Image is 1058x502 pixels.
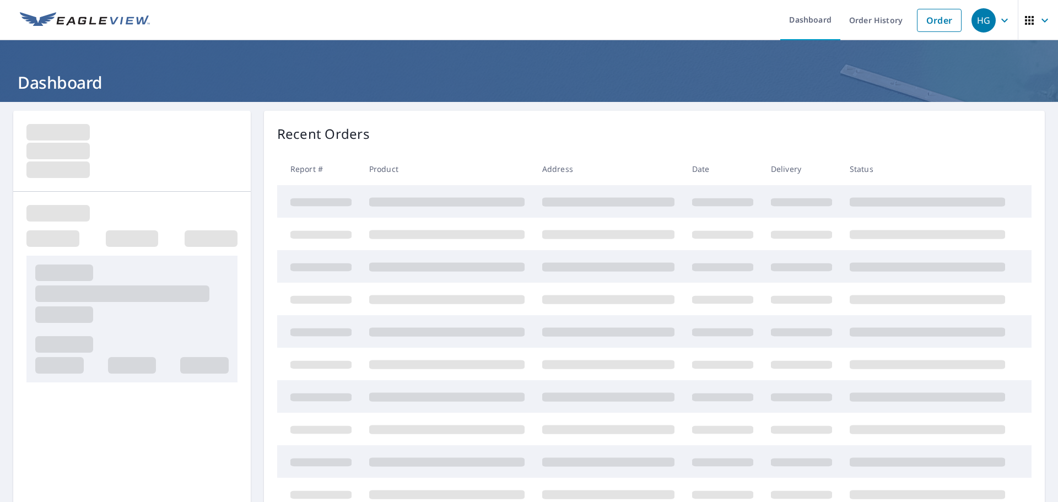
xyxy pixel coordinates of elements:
[277,153,360,185] th: Report #
[20,12,150,29] img: EV Logo
[360,153,533,185] th: Product
[841,153,1014,185] th: Status
[533,153,683,185] th: Address
[762,153,841,185] th: Delivery
[683,153,762,185] th: Date
[13,71,1045,94] h1: Dashboard
[917,9,962,32] a: Order
[971,8,996,33] div: HG
[277,124,370,144] p: Recent Orders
